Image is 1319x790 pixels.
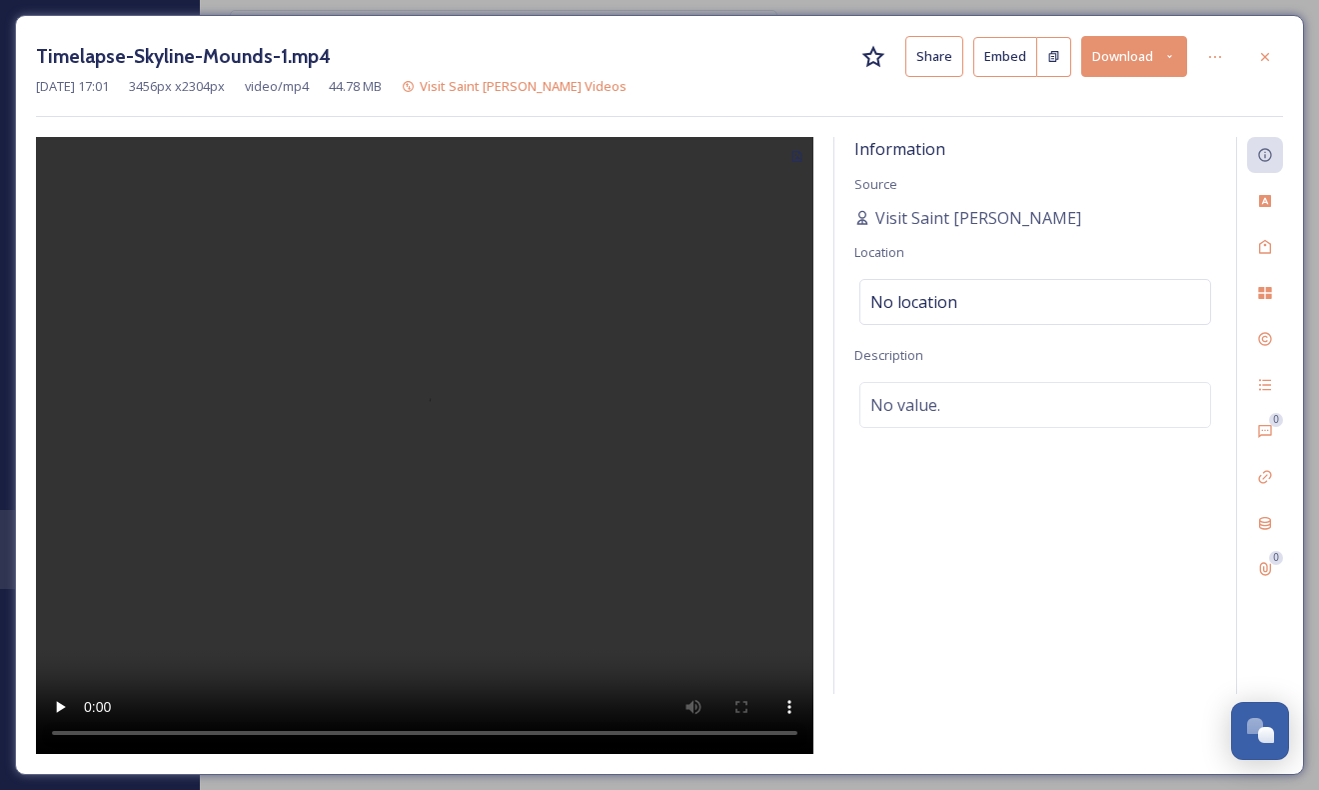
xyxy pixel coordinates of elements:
span: Source [854,175,897,193]
span: Location [854,243,904,261]
span: Visit Saint [PERSON_NAME] Videos [420,77,627,95]
span: 3456 px x 2304 px [129,77,225,96]
span: No location [870,290,957,314]
button: Open Chat [1231,702,1289,760]
button: Embed [973,37,1037,77]
button: Share [905,36,963,77]
div: 0 [1269,413,1283,427]
div: 0 [1269,551,1283,565]
span: Description [854,346,923,364]
h3: Timelapse-Skyline-Mounds-1.mp4 [36,42,331,71]
span: 44.78 MB [329,77,382,96]
span: video/mp4 [245,77,309,96]
span: [DATE] 17:01 [36,77,109,96]
span: Visit Saint [PERSON_NAME] [875,206,1081,230]
span: Information [854,138,945,160]
button: Download [1081,36,1187,77]
span: No value. [870,393,940,417]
